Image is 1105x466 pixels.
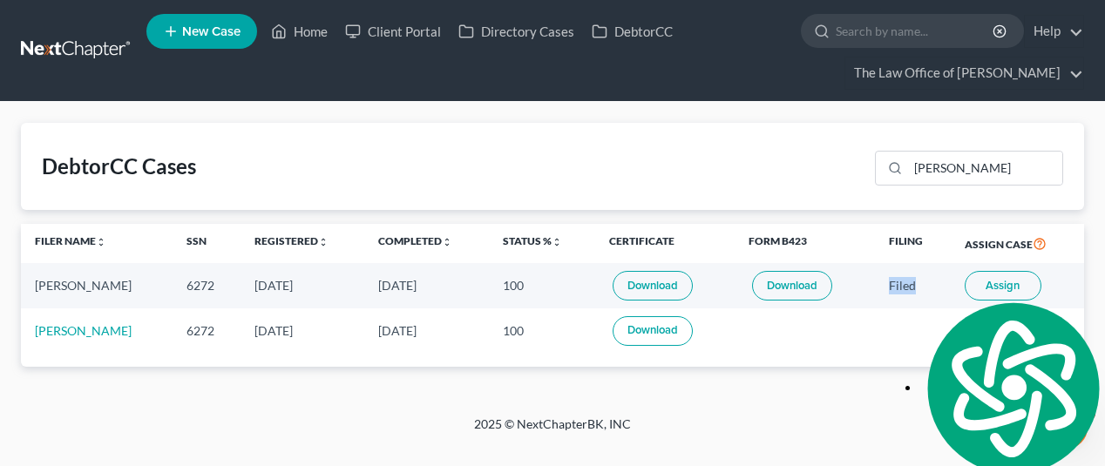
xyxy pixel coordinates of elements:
[35,277,159,294] div: [PERSON_NAME]
[595,224,736,264] th: Certificate
[56,415,1049,447] div: 2025 © NextChapterBK, INC
[735,224,875,264] th: Form B423
[186,322,227,340] div: 6272
[908,152,1062,185] input: Search...
[503,234,562,247] a: Status %unfold_more
[986,279,1020,293] span: Assign
[442,237,452,247] i: unfold_more
[752,271,832,301] a: Download
[186,277,227,294] div: 6272
[241,263,364,307] td: [DATE]
[965,271,1041,301] button: Assign
[241,308,364,353] td: [DATE]
[96,237,106,247] i: unfold_more
[262,16,336,47] a: Home
[364,308,488,353] td: [DATE]
[489,308,595,353] td: 100
[875,224,950,264] th: Filing
[613,271,693,301] a: Download
[613,316,693,346] a: Download
[35,234,106,247] a: Filer Nameunfold_more
[889,277,936,294] div: Filed
[254,234,329,247] a: Registeredunfold_more
[35,323,132,338] a: [PERSON_NAME]
[1025,16,1083,47] a: Help
[583,16,681,47] a: DebtorCC
[318,237,329,247] i: unfold_more
[364,263,488,307] td: [DATE]
[552,237,562,247] i: unfold_more
[336,16,450,47] a: Client Portal
[450,16,583,47] a: Directory Cases
[489,263,595,307] td: 100
[836,15,995,47] input: Search by name...
[182,25,241,38] span: New Case
[173,224,241,264] th: SSN
[951,224,1084,264] th: Assign Case
[42,152,196,180] div: DebtorCC Cases
[845,57,1083,89] a: The Law Office of [PERSON_NAME]
[378,234,452,247] a: Completedunfold_more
